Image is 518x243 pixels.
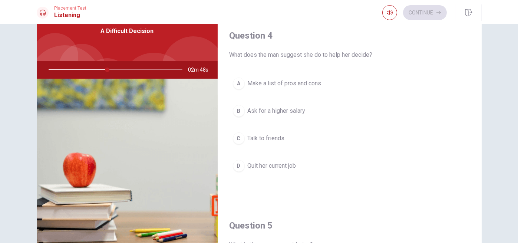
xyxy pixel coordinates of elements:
[230,30,470,42] h4: Question 4
[230,102,470,120] button: BAsk for a higher salary
[230,220,470,231] h4: Question 5
[233,132,245,144] div: C
[233,105,245,117] div: B
[55,11,87,20] h1: Listening
[230,157,470,175] button: DQuit her current job
[55,6,87,11] span: Placement Test
[230,74,470,93] button: AMake a list of pros and cons
[230,50,470,59] span: What does the man suggest she do to help her decide?
[100,27,154,36] span: A Difficult Decision
[230,129,470,148] button: CTalk to friends
[248,79,321,88] span: Make a list of pros and cons
[248,106,306,115] span: Ask for a higher salary
[248,161,296,170] span: Quit her current job
[233,78,245,89] div: A
[233,160,245,172] div: D
[188,61,215,79] span: 02m 48s
[248,134,285,143] span: Talk to friends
